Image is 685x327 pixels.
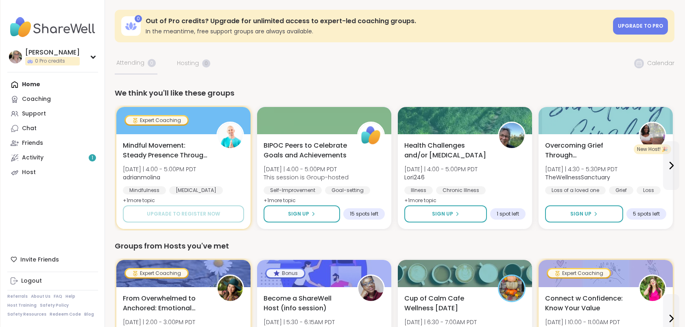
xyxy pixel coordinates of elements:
[218,123,243,148] img: adrianmolina
[31,294,50,299] a: About Us
[7,252,98,267] div: Invite Friends
[545,318,620,326] span: [DATE] | 10:00 - 11:00AM PDT
[84,312,94,317] a: Blog
[637,186,661,194] div: Loss
[499,123,524,148] img: Lori246
[146,17,608,26] h3: Out of Pro credits? Upgrade for unlimited access to expert-led coaching groups.
[264,173,349,181] span: This session is Group-hosted
[123,173,160,181] b: adrianmolina
[22,95,51,103] div: Coaching
[264,165,349,173] span: [DATE] | 4:00 - 5:00PM PDT
[123,165,196,173] span: [DATE] | 4:00 - 5:00PM PDT
[432,210,453,218] span: Sign Up
[618,22,663,29] span: Upgrade to Pro
[25,48,80,57] div: [PERSON_NAME]
[288,210,309,218] span: Sign Up
[123,318,195,326] span: [DATE] | 2:00 - 3:00PM PDT
[40,303,69,308] a: Safety Policy
[264,205,340,222] button: Sign Up
[350,211,378,217] span: 15 spots left
[22,139,43,147] div: Friends
[545,186,606,194] div: Loss of a loved one
[404,165,478,173] span: [DATE] | 4:00 - 5:00PM PDT
[325,186,370,194] div: Goal-setting
[135,15,142,22] div: 0
[22,168,36,177] div: Host
[499,276,524,301] img: HeatherCM24
[570,210,591,218] span: Sign Up
[7,303,37,308] a: Host Training
[7,92,98,107] a: Coaching
[633,211,660,217] span: 5 spots left
[169,186,223,194] div: [MEDICAL_DATA]
[404,141,489,160] span: Health Challenges and/or [MEDICAL_DATA]
[65,294,75,299] a: Help
[7,13,98,41] img: ShareWell Nav Logo
[613,17,668,35] a: Upgrade to Pro
[545,165,617,173] span: [DATE] | 4:30 - 5:30PM PDT
[126,269,188,277] div: Expert Coaching
[123,186,166,194] div: Mindfulness
[404,294,489,313] span: Cup of Calm Cafe Wellness [DATE]
[545,141,630,160] span: Overcoming Grief Through [DEMOGRAPHIC_DATA]: Sanctuary Circle
[126,116,188,124] div: Expert Coaching
[545,294,630,313] span: Connect w Confidence: Know Your Value
[404,173,425,181] b: Lori246
[218,276,243,301] img: TiffanyVL
[264,318,335,326] span: [DATE] | 5:30 - 6:15AM PDT
[22,110,46,118] div: Support
[92,155,93,161] span: 1
[497,211,519,217] span: 1 spot left
[7,312,46,317] a: Safety Resources
[264,294,348,313] span: Become a ShareWell Host (info session)
[264,141,348,160] span: BIPOC Peers to Celebrate Goals and Achievements
[358,123,384,148] img: ShareWell
[115,87,674,99] div: We think you'll like these groups
[123,141,207,160] span: Mindful Movement: Steady Presence Through Yoga
[404,318,477,326] span: [DATE] | 6:30 - 7:00AM PDT
[640,123,665,148] img: TheWellnessSanctuary
[7,121,98,136] a: Chat
[7,136,98,150] a: Friends
[640,276,665,301] img: stephaniemthoma
[115,240,674,252] div: Groups from Hosts you've met
[9,50,22,63] img: Kelly_Echoes
[7,294,28,299] a: Referrals
[404,186,433,194] div: Illness
[22,154,44,162] div: Activity
[146,27,608,35] h3: In the meantime, free support groups are always available.
[50,312,81,317] a: Redeem Code
[545,205,623,222] button: Sign Up
[35,58,65,65] span: 0 Pro credits
[123,205,244,222] button: Upgrade to register now
[7,107,98,121] a: Support
[548,269,610,277] div: Expert Coaching
[404,205,487,222] button: Sign Up
[634,144,671,154] div: New Host! 🎉
[123,294,207,313] span: From Overwhelmed to Anchored: Emotional Regulation
[545,173,610,181] b: TheWellnessSanctuary
[7,165,98,180] a: Host
[264,186,322,194] div: Self-Improvement
[21,277,42,285] div: Logout
[7,274,98,288] a: Logout
[147,210,220,218] span: Upgrade to register now
[436,186,486,194] div: Chronic Illness
[54,294,62,299] a: FAQ
[266,269,304,277] div: Bonus
[7,150,98,165] a: Activity1
[22,124,37,133] div: Chat
[609,186,633,194] div: Grief
[358,276,384,301] img: Mpumi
